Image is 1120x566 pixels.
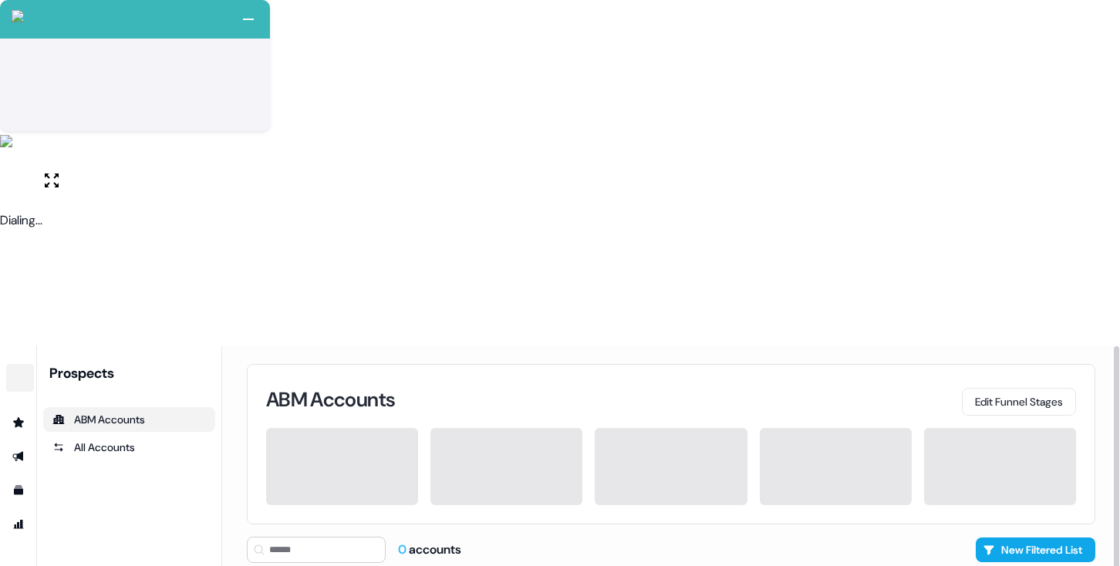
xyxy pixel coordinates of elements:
[43,435,215,460] a: All accounts
[6,444,31,469] a: Go to outbound experience
[6,410,31,435] a: Go to prospects
[52,440,206,455] div: All Accounts
[962,388,1076,416] button: Edit Funnel Stages
[6,512,31,537] a: Go to attribution
[12,10,24,22] img: callcloud-icon-white-35.svg
[398,541,461,558] div: accounts
[43,407,215,432] a: ABM Accounts
[976,537,1095,562] button: New Filtered List
[266,389,395,409] h3: ABM Accounts
[6,478,31,503] a: Go to templates
[52,412,206,427] div: ABM Accounts
[49,364,215,382] div: Prospects
[398,541,409,558] span: 0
